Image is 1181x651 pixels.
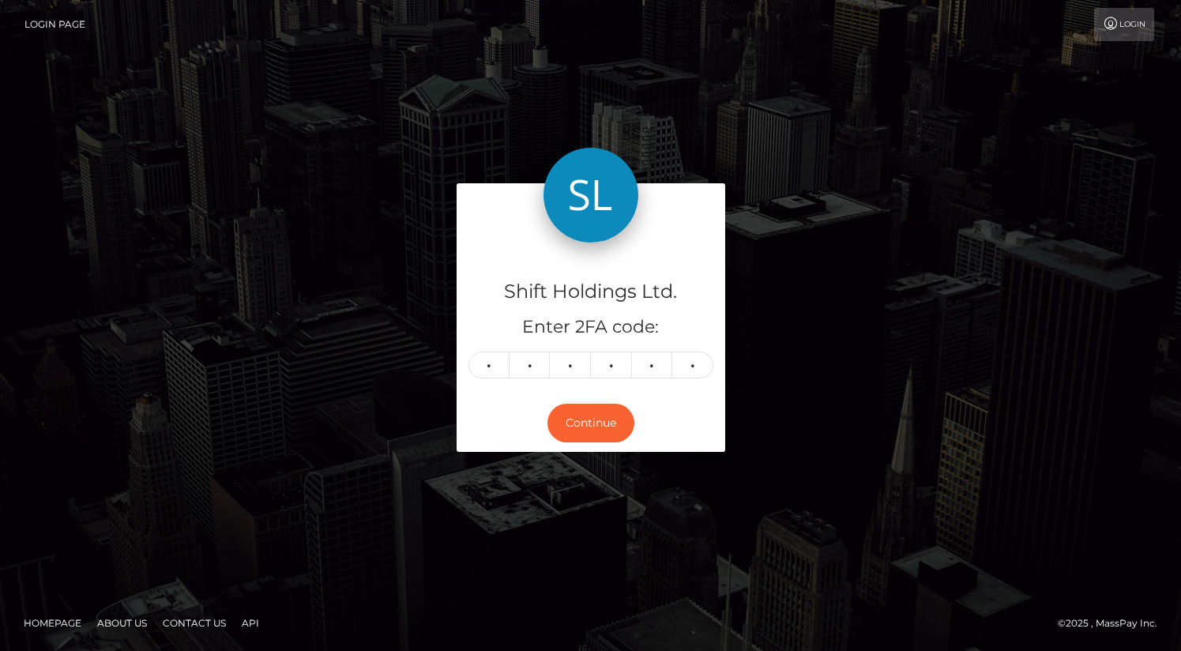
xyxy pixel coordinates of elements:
img: Shift Holdings Ltd. [543,148,638,243]
a: About Us [91,611,153,635]
h4: Shift Holdings Ltd. [468,278,713,306]
div: © 2025 , MassPay Inc. [1058,615,1169,632]
a: API [235,611,265,635]
a: Login Page [24,8,85,41]
a: Homepage [17,611,88,635]
a: Login [1094,8,1154,41]
h5: Enter 2FA code: [468,315,713,340]
a: Contact Us [156,611,232,635]
button: Continue [547,404,634,442]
